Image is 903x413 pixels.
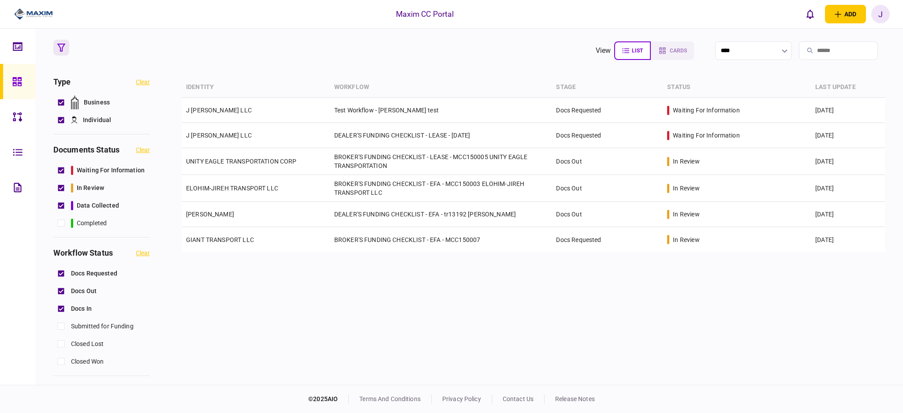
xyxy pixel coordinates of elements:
td: Docs Requested [552,227,663,252]
span: Submitted for Funding [71,322,134,331]
td: BROKER'S FUNDING CHECKLIST - EFA - MCC150003 ELOHIM-JIREH TRANSPORT LLC [330,175,552,202]
span: Individual [83,115,111,125]
span: list [632,48,643,54]
td: [DATE] [811,148,885,175]
a: J [PERSON_NAME] LLC [186,132,252,139]
h3: Type [53,78,71,86]
button: cards [651,41,694,60]
th: last update [811,77,885,98]
span: Docs Requested [71,269,117,278]
span: data collected [77,201,119,210]
td: [DATE] [811,175,885,202]
button: J [871,5,890,23]
button: open adding identity options [825,5,866,23]
span: cards [670,48,687,54]
span: Docs Out [71,286,97,296]
img: client company logo [14,7,53,21]
h3: documents status [53,146,119,154]
th: workflow [330,77,552,98]
div: waiting for information [673,106,739,115]
a: contact us [503,395,534,402]
a: terms and conditions [359,395,421,402]
td: Docs Out [552,202,663,227]
div: in review [673,157,699,166]
td: BROKER'S FUNDING CHECKLIST - LEASE - MCC150005 UNITY EAGLE TRANSPORTATION [330,148,552,175]
td: Docs Requested [552,98,663,123]
td: [DATE] [811,98,885,123]
th: identity [182,77,330,98]
td: Docs Requested [552,123,663,148]
span: waiting for information [77,166,145,175]
button: clear [136,78,150,86]
td: Docs Out [552,175,663,202]
td: Docs Out [552,148,663,175]
td: Test Workflow - [PERSON_NAME] test [330,98,552,123]
button: list [614,41,651,60]
div: in review [673,210,699,219]
span: Docs In [71,304,92,313]
td: [DATE] [811,227,885,252]
div: © 2025 AIO [308,394,349,404]
button: open notifications list [801,5,820,23]
div: in review [673,184,699,193]
div: Maxim CC Portal [396,8,454,20]
div: waiting for information [673,131,739,140]
a: privacy policy [442,395,481,402]
a: UNITY EAGLE TRANSPORTATION CORP [186,158,297,165]
a: ELOHIM-JIREH TRANSPORT LLC [186,185,278,192]
span: Closed Won [71,357,104,366]
span: completed [77,219,107,228]
h3: workflow status [53,249,113,257]
td: DEALER'S FUNDING CHECKLIST - EFA - tr13192 [PERSON_NAME] [330,202,552,227]
span: Business [84,98,110,107]
a: [PERSON_NAME] [186,211,234,218]
th: stage [552,77,663,98]
a: J [PERSON_NAME] LLC [186,107,252,114]
td: [DATE] [811,123,885,148]
td: DEALER'S FUNDING CHECKLIST - LEASE - [DATE] [330,123,552,148]
button: clear [136,249,150,257]
td: BROKER'S FUNDING CHECKLIST - EFA - MCC150007 [330,227,552,252]
span: in review [77,183,104,193]
a: release notes [555,395,595,402]
div: view [596,45,611,56]
button: clear [136,146,150,153]
a: GIANT TRANSPORT LLC [186,236,254,243]
span: Closed Lost [71,339,104,349]
td: [DATE] [811,202,885,227]
div: in review [673,235,699,244]
th: status [663,77,811,98]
